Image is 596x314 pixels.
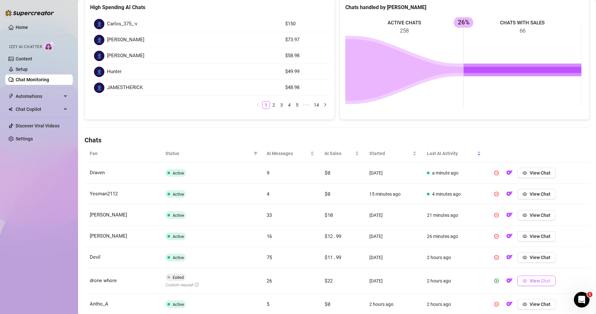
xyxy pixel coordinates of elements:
a: OF [504,303,515,308]
span: Carlos_375_:v [107,20,137,28]
button: left [254,101,262,109]
span: View Chat [530,278,550,283]
a: Setup [16,67,28,72]
img: logo-BBDzfeDw.svg [5,10,54,16]
td: [DATE] [364,205,422,226]
button: right [321,101,329,109]
span: eye [523,234,527,239]
li: 1 [262,101,270,109]
span: [PERSON_NAME] [107,52,144,60]
h4: Chats [85,136,589,145]
li: Next 5 Pages [301,101,311,109]
button: View Chat [517,168,556,178]
th: Last AI Activity [422,145,486,163]
span: drone whore [90,278,117,283]
span: pause-circle [494,302,499,307]
span: pause-circle [494,234,499,239]
th: AI Sales [319,145,364,163]
img: AI Chatter [45,41,55,51]
span: 9 [267,169,270,176]
button: View Chat [517,189,556,199]
span: Started [369,150,411,157]
span: Custom request [166,283,199,287]
a: 4 [286,101,293,109]
span: 26 [267,277,272,284]
span: Last AI Activity [427,150,476,157]
td: 21 minutes ago [422,205,486,226]
img: Chat Copilot [8,107,13,111]
th: Started [364,145,422,163]
a: OF [504,235,515,240]
span: $0 [324,169,330,176]
article: $58.98 [285,52,325,60]
article: $49.99 [285,68,325,76]
a: OF [504,172,515,177]
span: 16 [267,233,272,239]
article: $48.98 [285,84,325,92]
a: OF [504,256,515,261]
button: OF [504,276,515,286]
span: View Chat [530,234,550,239]
article: $73.97 [285,36,325,44]
a: Content [16,56,32,61]
span: pause-circle [494,213,499,217]
span: right [323,103,327,107]
span: Antho_A [90,301,108,307]
th: AI Messages [261,145,319,163]
td: [DATE] [364,268,422,294]
span: Chat Copilot [16,104,62,114]
td: 15 minutes ago [364,184,422,205]
a: 3 [278,101,285,109]
td: 2 hours ago [422,268,486,294]
button: OF [504,252,515,263]
img: OF [506,301,513,307]
span: View Chat [530,213,550,218]
span: eye [523,192,527,196]
td: [DATE] [364,163,422,184]
span: 5 [267,301,270,307]
span: Yesman2112 [90,191,118,197]
a: Chat Monitoring [16,77,49,82]
span: $12.99 [324,233,341,239]
button: View Chat [517,299,556,309]
a: OF [504,214,515,219]
li: Previous Page [254,101,262,109]
td: 26 minutes ago [422,226,486,247]
span: Automations [16,91,62,101]
button: OF [504,168,515,178]
img: OF [506,254,513,260]
div: High Spending AI Chats [90,3,329,11]
span: View Chat [530,191,550,197]
span: Hunter [107,68,122,76]
div: 👤 [94,19,104,29]
span: pause-circle [494,171,499,175]
span: View Chat [530,255,550,260]
span: 4 minutes ago [432,191,461,197]
span: filter [252,149,259,158]
a: 14 [312,101,321,109]
td: [DATE] [364,226,422,247]
span: AI Messages [267,150,309,157]
img: OF [506,233,513,239]
span: Status [166,150,251,157]
span: thunderbolt [8,94,14,99]
span: [PERSON_NAME] [90,212,127,218]
span: Active [173,302,184,307]
span: Exited [173,275,184,280]
span: Active [173,234,184,239]
span: filter [254,151,258,155]
span: eye [523,302,527,307]
div: 👤 [94,83,104,93]
span: $0 [324,301,330,307]
div: Chats handled by [PERSON_NAME] [345,3,584,11]
button: OF [504,231,515,242]
span: 4 [267,190,270,197]
span: View Chat [530,302,550,307]
span: JAMESTHERICK [107,84,143,92]
a: 5 [294,101,301,109]
span: eye [523,171,527,175]
a: 2 [270,101,277,109]
span: eye [523,255,527,260]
